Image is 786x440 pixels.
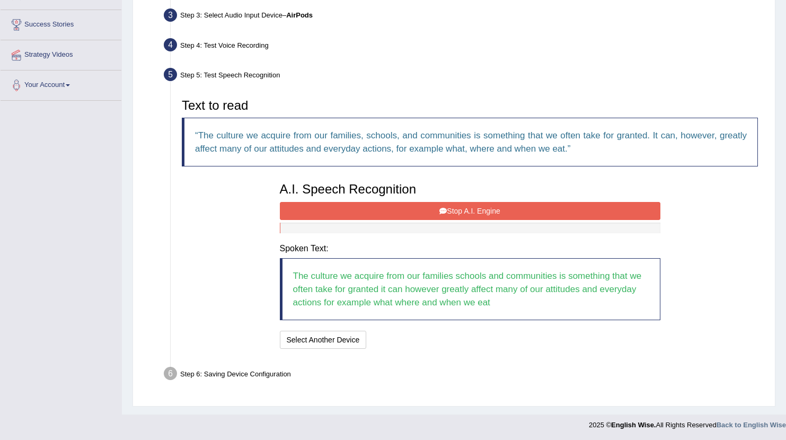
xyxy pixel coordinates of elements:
[286,11,313,19] b: AirPods
[182,99,758,112] h3: Text to read
[1,40,121,67] a: Strategy Videos
[280,202,660,220] button: Stop A.I. Engine
[1,71,121,97] a: Your Account
[717,421,786,429] a: Back to English Wise
[589,415,786,430] div: 2025 © All Rights Reserved
[159,5,770,29] div: Step 3: Select Audio Input Device
[611,421,656,429] strong: English Wise.
[159,65,770,88] div: Step 5: Test Speech Recognition
[159,364,770,387] div: Step 6: Saving Device Configuration
[159,35,770,58] div: Step 4: Test Voice Recording
[280,331,367,349] button: Select Another Device
[282,11,313,19] span: –
[280,244,660,253] h4: Spoken Text:
[1,10,121,37] a: Success Stories
[280,182,660,196] h3: A.I. Speech Recognition
[280,258,660,320] blockquote: The culture we acquire from our families schools and communities is something that we often take ...
[195,130,747,154] q: The culture we acquire from our families, schools, and communities is something that we often tak...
